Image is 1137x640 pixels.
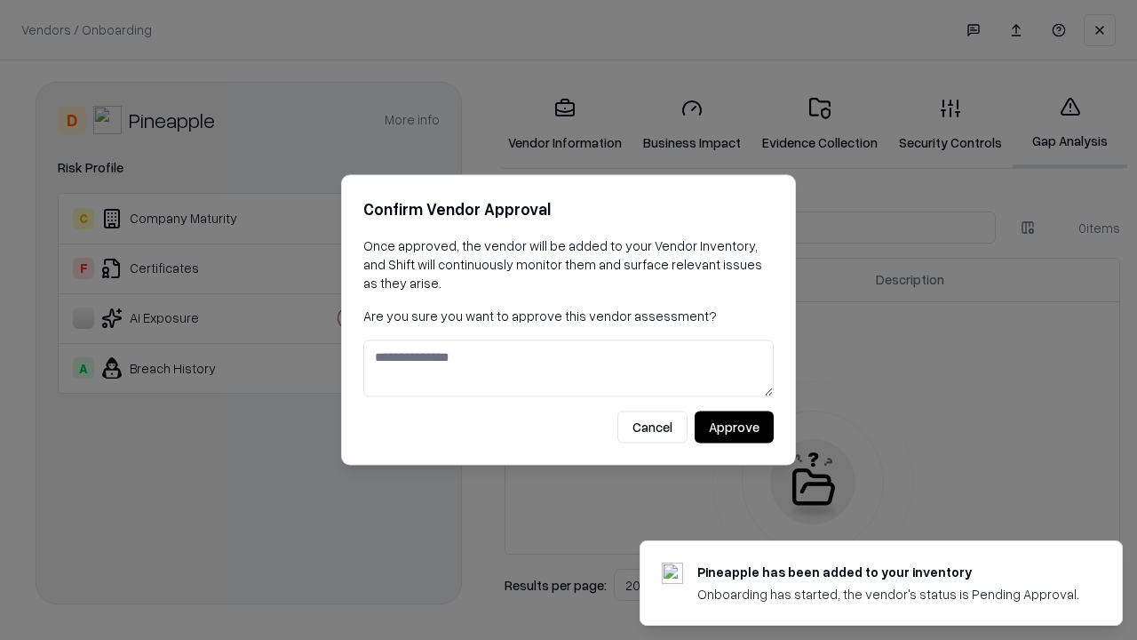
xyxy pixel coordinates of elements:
button: Cancel [617,412,688,444]
h2: Confirm Vendor Approval [363,196,774,222]
p: Are you sure you want to approve this vendor assessment? [363,307,774,325]
p: Once approved, the vendor will be added to your Vendor Inventory, and Shift will continuously mon... [363,236,774,292]
img: pineappleenergy.com [662,563,683,584]
div: Pineapple has been added to your inventory [697,563,1079,581]
button: Approve [695,412,774,444]
div: Onboarding has started, the vendor's status is Pending Approval. [697,585,1079,604]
